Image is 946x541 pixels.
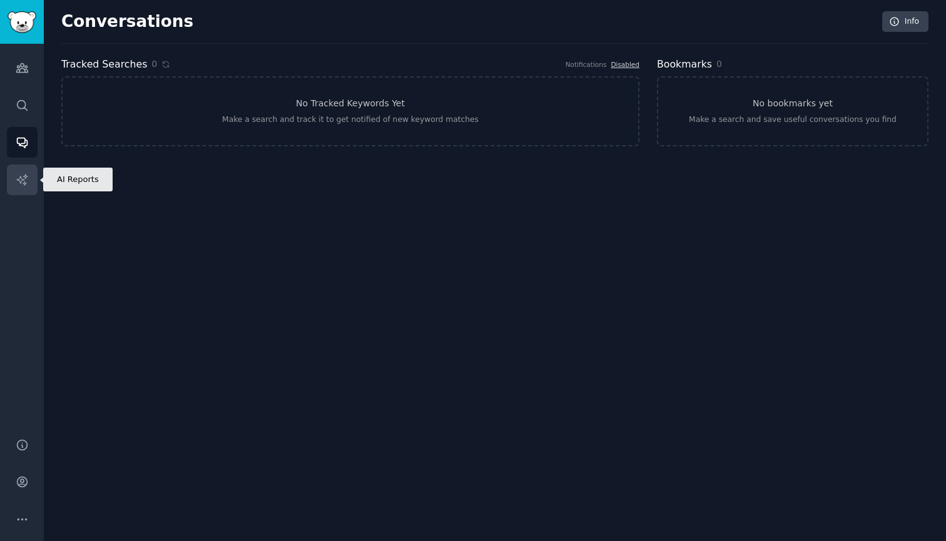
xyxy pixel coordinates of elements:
[8,11,36,33] img: GummySearch logo
[296,97,405,110] h3: No Tracked Keywords Yet
[689,114,897,126] div: Make a search and save useful conversations you find
[882,11,928,33] a: Info
[61,12,193,32] h2: Conversations
[61,76,639,146] a: No Tracked Keywords YetMake a search and track it to get notified of new keyword matches
[611,61,639,68] a: Disabled
[753,97,833,110] h3: No bookmarks yet
[61,57,147,73] h2: Tracked Searches
[657,76,928,146] a: No bookmarks yetMake a search and save useful conversations you find
[151,58,157,71] span: 0
[716,59,722,69] span: 0
[566,60,607,69] div: Notifications
[222,114,479,126] div: Make a search and track it to get notified of new keyword matches
[657,57,712,73] h2: Bookmarks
